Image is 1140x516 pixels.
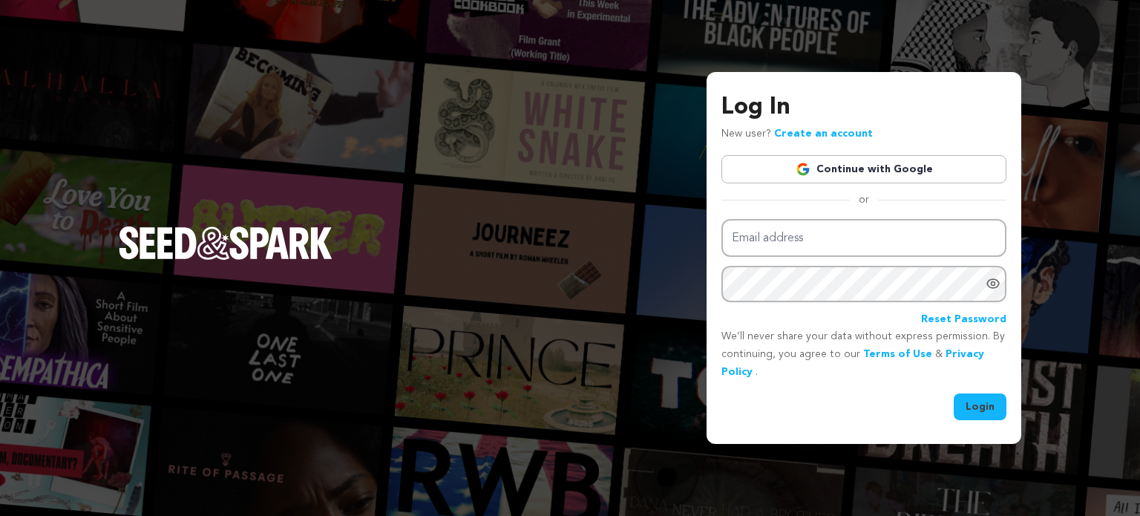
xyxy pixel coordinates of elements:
[774,128,873,139] a: Create an account
[850,192,878,207] span: or
[721,219,1006,257] input: Email address
[954,393,1006,420] button: Login
[986,276,1000,291] a: Show password as plain text. Warning: this will display your password on the screen.
[863,349,932,359] a: Terms of Use
[921,311,1006,329] a: Reset Password
[721,125,873,143] p: New user?
[796,162,810,177] img: Google logo
[721,328,1006,381] p: We’ll never share your data without express permission. By continuing, you agree to our & .
[119,226,332,289] a: Seed&Spark Homepage
[721,155,1006,183] a: Continue with Google
[119,226,332,259] img: Seed&Spark Logo
[721,90,1006,125] h3: Log In
[721,349,984,377] a: Privacy Policy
